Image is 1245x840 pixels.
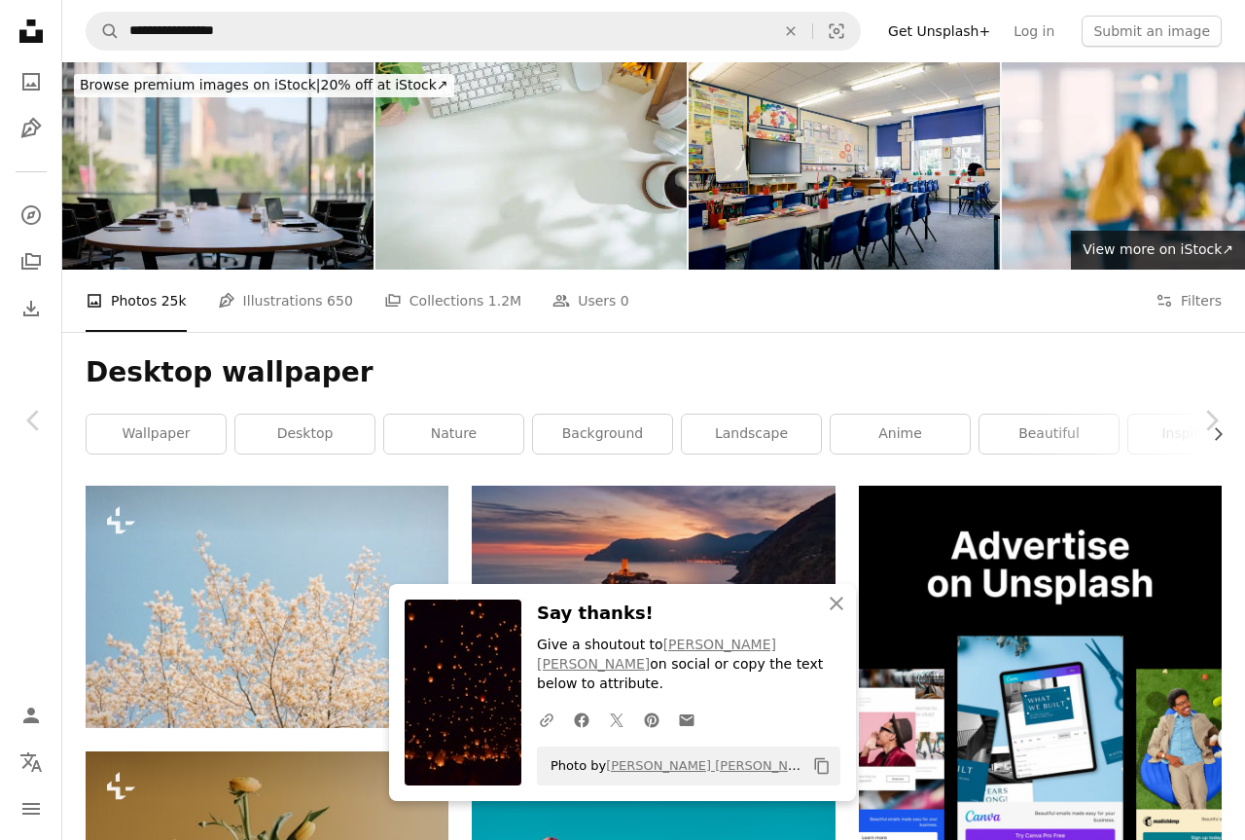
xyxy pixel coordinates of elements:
span: Browse premium images on iStock | [80,77,320,92]
a: a tree with white flowers against a blue sky [86,598,448,615]
button: Menu [12,789,51,828]
img: Empty Classroom [689,62,1000,270]
button: Submit an image [1082,16,1222,47]
a: View more on iStock↗ [1071,231,1245,270]
a: Share on Facebook [564,700,599,739]
button: Copy to clipboard [805,749,838,783]
a: Log in / Sign up [12,696,51,735]
a: Browse premium images on iStock|20% off at iStock↗ [62,62,466,109]
a: [PERSON_NAME] [PERSON_NAME] [606,758,820,773]
a: Collections [12,242,51,281]
form: Find visuals sitewide [86,12,861,51]
a: Download History [12,289,51,328]
a: Users 0 [552,270,629,332]
a: anime [831,415,970,454]
img: Chairs, table and technology in empty boardroom of corporate office for meeting with window view.... [62,62,373,270]
a: Get Unsplash+ [876,16,1002,47]
span: 0 [621,290,629,311]
h1: Desktop wallpaper [86,355,1222,390]
a: [PERSON_NAME] [PERSON_NAME] [537,637,776,672]
a: Next [1177,327,1245,514]
span: Photo by on [541,750,805,782]
a: Log in [1002,16,1066,47]
a: Explore [12,196,51,235]
button: Clear [769,13,812,50]
a: landscape [682,415,821,454]
img: Top view white office desk with keyboard, coffee cup, headphone and stationery. [375,62,687,270]
a: Share on Twitter [599,700,634,739]
p: Give a shoutout to on social or copy the text below to attribute. [537,636,840,694]
a: Photos [12,62,51,101]
a: desktop [235,415,374,454]
a: beautiful [979,415,1119,454]
a: Illustrations [12,109,51,148]
a: background [533,415,672,454]
a: Share over email [669,700,704,739]
a: wallpaper [87,415,226,454]
button: Language [12,743,51,782]
a: Share on Pinterest [634,700,669,739]
button: Visual search [813,13,860,50]
img: aerial view of village on mountain cliff during orange sunset [472,486,835,728]
span: View more on iStock ↗ [1083,241,1233,257]
span: 650 [327,290,353,311]
button: Search Unsplash [87,13,120,50]
span: 20% off at iStock ↗ [80,77,448,92]
a: Illustrations 650 [218,270,353,332]
img: a tree with white flowers against a blue sky [86,486,448,728]
span: 1.2M [488,290,521,311]
h3: Say thanks! [537,600,840,628]
a: Collections 1.2M [384,270,521,332]
button: Filters [1156,270,1222,332]
a: nature [384,415,523,454]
